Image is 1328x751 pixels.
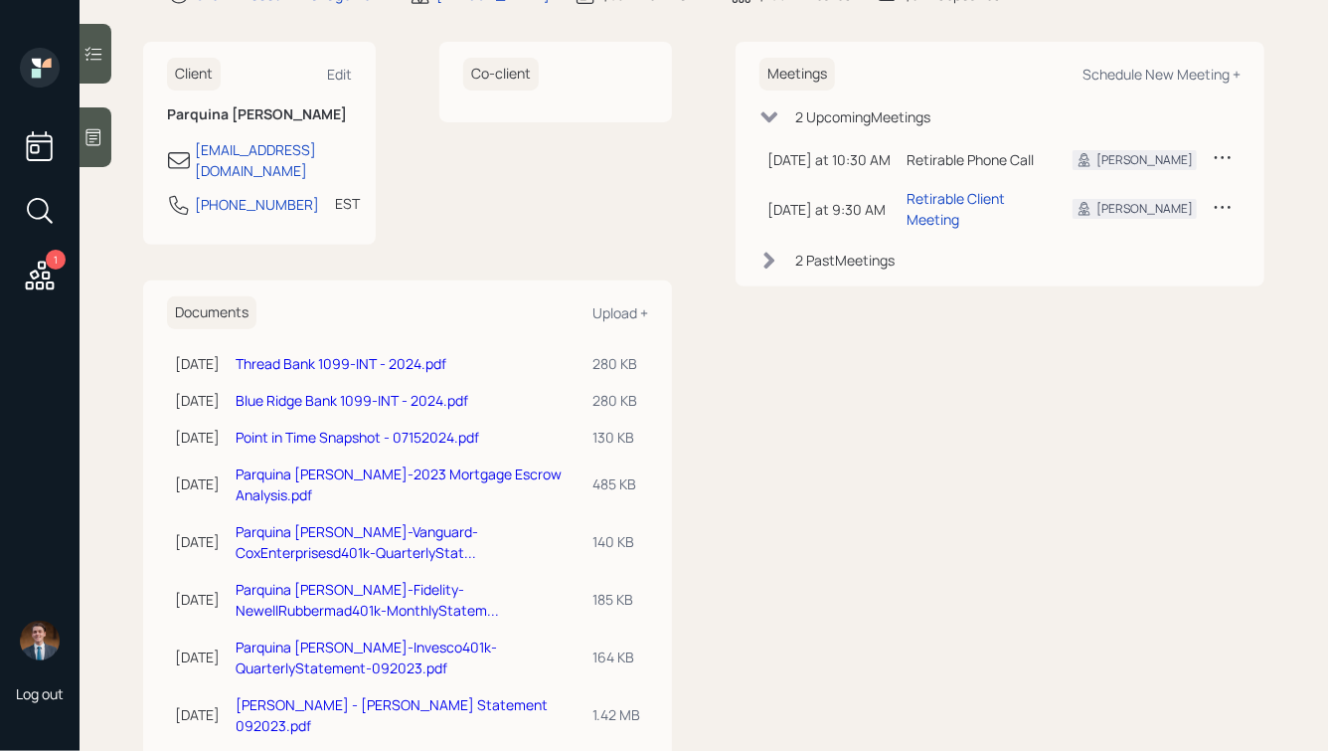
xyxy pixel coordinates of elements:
[167,58,221,91] h6: Client
[759,58,835,91] h6: Meetings
[592,303,648,322] div: Upload +
[592,473,640,494] div: 485 KB
[195,139,352,181] div: [EMAIL_ADDRESS][DOMAIN_NAME]
[795,250,895,271] div: 2 Past Meeting s
[46,250,66,270] div: 1
[767,149,891,170] div: [DATE] at 10:30 AM
[1096,151,1193,169] div: [PERSON_NAME]
[327,65,352,84] div: Edit
[175,427,220,448] div: [DATE]
[767,199,891,220] div: [DATE] at 9:30 AM
[236,465,562,504] a: Parquina [PERSON_NAME]-2023 Mortgage Escrow Analysis.pdf
[175,704,220,725] div: [DATE]
[236,580,499,620] a: Parquina [PERSON_NAME]-Fidelity-NewellRubbermad401k-MonthlyStatem...
[175,390,220,411] div: [DATE]
[167,106,352,123] h6: Parquina [PERSON_NAME]
[16,684,64,703] div: Log out
[335,193,360,214] div: EST
[236,391,468,410] a: Blue Ridge Bank 1099-INT - 2024.pdf
[236,638,497,677] a: Parquina [PERSON_NAME]-Invesco401k-QuarterlyStatement-092023.pdf
[592,704,640,725] div: 1.42 MB
[907,149,1041,170] div: Retirable Phone Call
[592,427,640,448] div: 130 KB
[592,647,640,667] div: 164 KB
[175,589,220,610] div: [DATE]
[1096,200,1193,218] div: [PERSON_NAME]
[175,531,220,552] div: [DATE]
[592,390,640,411] div: 280 KB
[167,296,256,329] h6: Documents
[175,353,220,374] div: [DATE]
[592,531,640,552] div: 140 KB
[592,353,640,374] div: 280 KB
[592,589,640,610] div: 185 KB
[795,106,930,127] div: 2 Upcoming Meeting s
[907,188,1041,230] div: Retirable Client Meeting
[236,354,446,373] a: Thread Bank 1099-INT - 2024.pdf
[236,522,478,562] a: Parquina [PERSON_NAME]-Vanguard-CoxEnterprisesd401k-QuarterlyStat...
[195,194,319,215] div: [PHONE_NUMBER]
[236,428,479,447] a: Point in Time Snapshot - 07152024.pdf
[1082,65,1241,84] div: Schedule New Meeting +
[236,695,548,735] a: [PERSON_NAME] - [PERSON_NAME] Statement 092023.pdf
[20,621,60,660] img: hunter_neumayer.jpg
[175,473,220,494] div: [DATE]
[175,647,220,667] div: [DATE]
[463,58,539,91] h6: Co-client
